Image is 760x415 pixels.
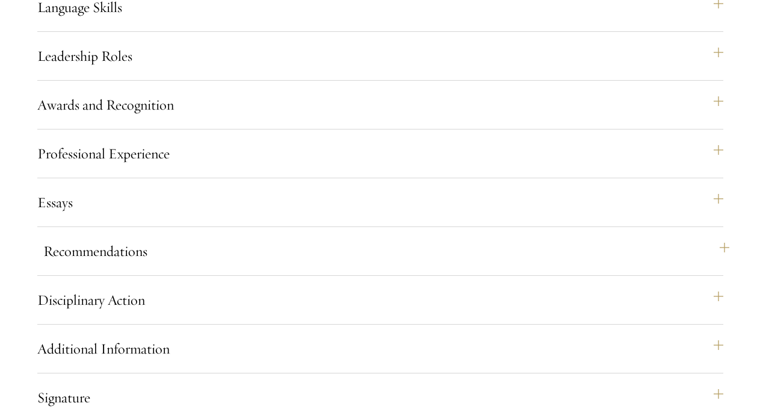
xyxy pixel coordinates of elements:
[37,334,723,363] button: Additional Information
[37,286,723,314] button: Disciplinary Action
[43,237,729,266] button: Recommendations
[37,42,723,70] button: Leadership Roles
[37,139,723,168] button: Professional Experience
[37,90,723,119] button: Awards and Recognition
[37,383,723,412] button: Signature
[37,188,723,217] button: Essays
